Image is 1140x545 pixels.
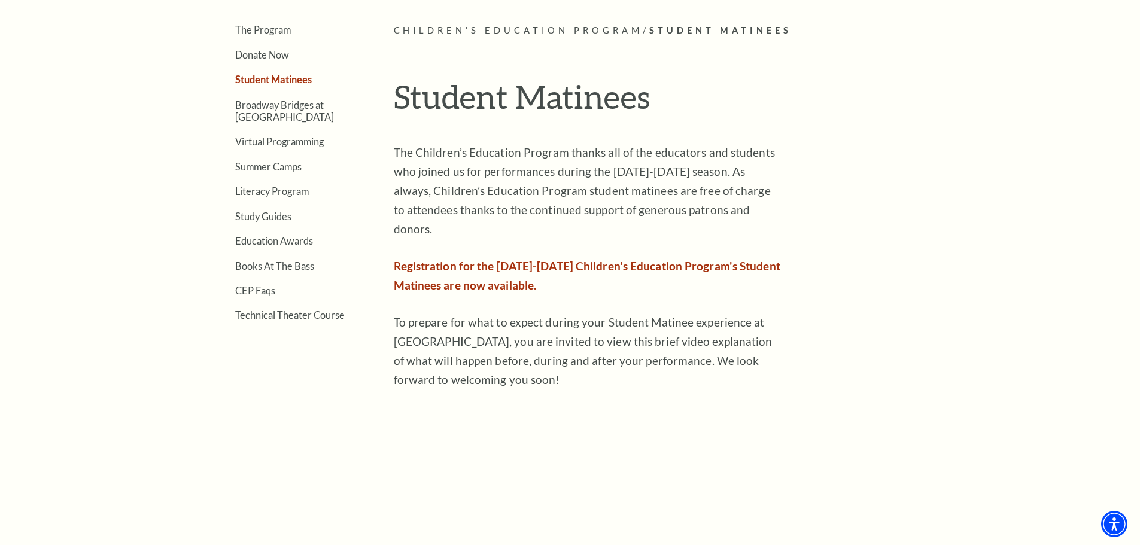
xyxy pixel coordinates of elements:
span: Student Matinees [649,25,792,35]
p: / [394,23,941,38]
p: To prepare for what to expect during your Student Matinee experience at [GEOGRAPHIC_DATA], you ar... [394,313,783,389]
a: Books At The Bass [235,260,314,272]
a: Education Awards [235,235,313,246]
a: Donate Now [235,49,289,60]
a: Summer Camps [235,161,302,172]
span: Registration for the [DATE]-[DATE] Children's Education Program's Student Matinees are now availa... [394,259,780,292]
a: Literacy Program [235,185,309,197]
a: Study Guides [235,211,291,222]
a: The Program [235,24,291,35]
span: Children's Education Program [394,25,643,35]
h1: Student Matinees [394,77,941,126]
a: Virtual Programming [235,136,324,147]
a: CEP Faqs [235,285,275,296]
div: Accessibility Menu [1101,511,1127,537]
a: Student Matinees [235,74,312,85]
a: Broadway Bridges at [GEOGRAPHIC_DATA] [235,99,334,122]
p: The Children’s Education Program thanks all of the educators and students who joined us for perfo... [394,143,783,239]
a: Technical Theater Course [235,309,345,321]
